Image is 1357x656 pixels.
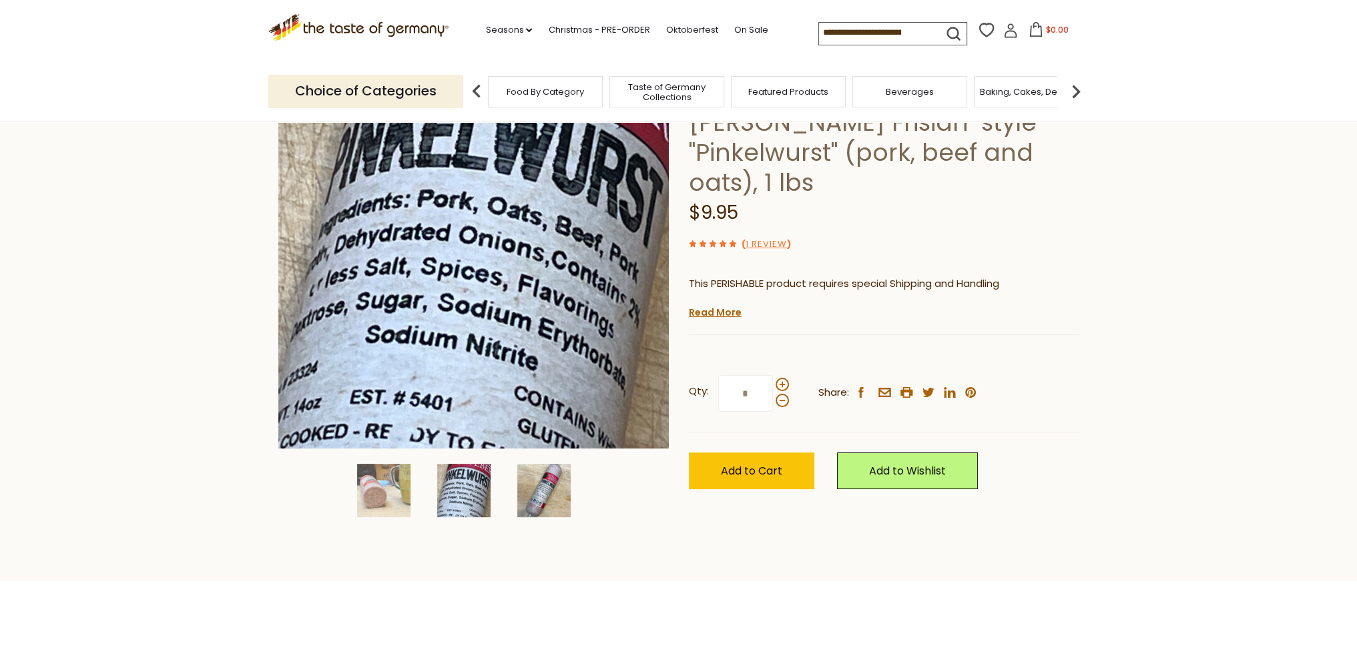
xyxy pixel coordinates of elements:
input: Qty: [718,375,773,412]
a: Featured Products [748,87,828,97]
span: Add to Cart [721,463,782,478]
a: Seasons [485,23,532,37]
a: Oktoberfest [665,23,718,37]
button: $0.00 [1021,22,1077,42]
img: next arrow [1063,78,1089,105]
a: Taste of Germany Collections [613,82,720,102]
img: Schaller & Weber Frisian-style "Pinkelwurst" (pork, beef and oats), 1 lbs [437,464,491,517]
span: Share: [818,384,849,401]
a: Food By Category [507,87,584,97]
a: On Sale [734,23,768,37]
strong: Qty: [689,383,709,400]
img: Schaller & Weber Frisian-style "Pinkelwurst" (pork, beef and oats), 1 lbs [357,464,411,517]
a: Add to Wishlist [837,452,978,489]
a: 1 Review [746,238,787,252]
span: ( ) [742,238,791,250]
p: This PERISHABLE product requires special Shipping and Handling [689,276,1079,292]
a: Read More [689,306,742,319]
button: Add to Cart [689,452,814,489]
p: Choice of Categories [268,75,463,107]
a: Baking, Cakes, Desserts [980,87,1083,97]
a: Christmas - PRE-ORDER [548,23,649,37]
span: $9.95 [689,200,738,226]
span: $0.00 [1046,24,1069,35]
h1: [PERSON_NAME] & [PERSON_NAME] Frisian-style "Pinkelwurst" (pork, beef and oats), 1 lbs [689,77,1079,198]
img: Schaller & Weber Frisian-style "Pinkelwurst" (pork, beef and oats), 1 lbs [517,464,571,517]
a: Beverages [886,87,934,97]
li: We will ship this product in heat-protective packaging and ice. [702,302,1079,318]
img: previous arrow [463,78,490,105]
img: Schaller & Weber Frisian-style "Pinkelwurst" (pork, beef and oats), 1 lbs [278,58,669,448]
